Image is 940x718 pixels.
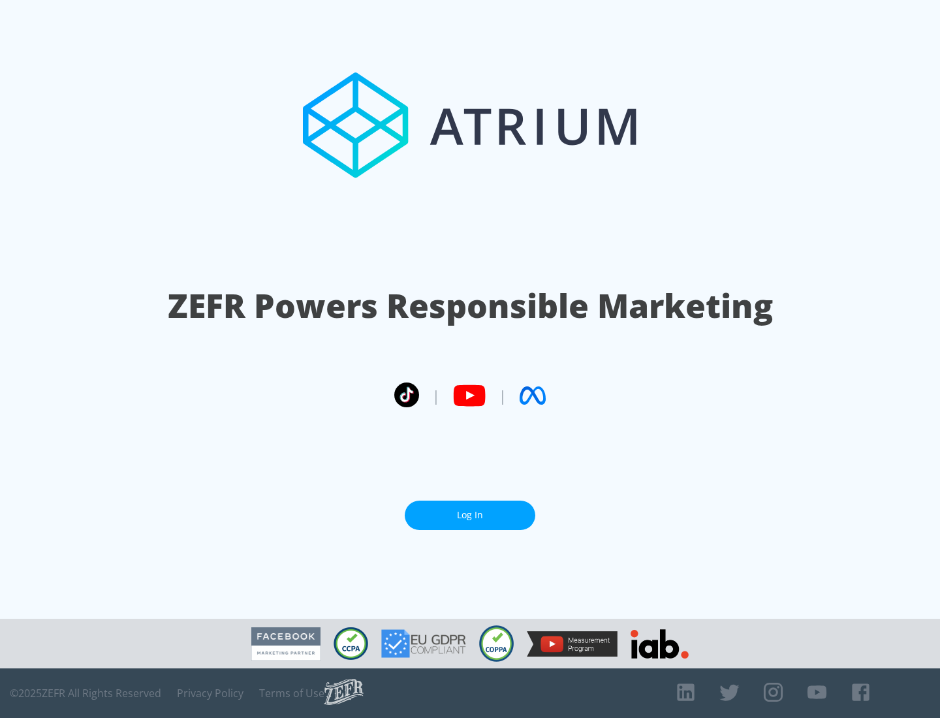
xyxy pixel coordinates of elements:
img: Facebook Marketing Partner [251,627,321,661]
span: | [432,386,440,405]
h1: ZEFR Powers Responsible Marketing [168,283,773,328]
img: CCPA Compliant [334,627,368,660]
a: Log In [405,501,535,530]
img: COPPA Compliant [479,625,514,662]
img: YouTube Measurement Program [527,631,618,657]
img: IAB [631,629,689,659]
img: GDPR Compliant [381,629,466,658]
span: © 2025 ZEFR All Rights Reserved [10,687,161,700]
a: Terms of Use [259,687,324,700]
a: Privacy Policy [177,687,243,700]
span: | [499,386,507,405]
